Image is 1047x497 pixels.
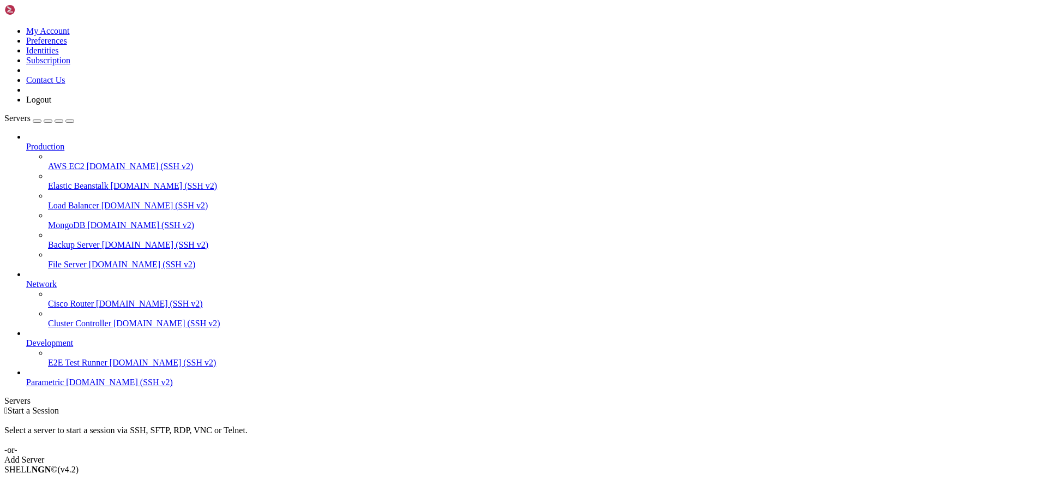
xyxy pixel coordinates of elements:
[4,113,31,123] span: Servers
[48,201,99,210] span: Load Balancer
[26,338,73,348] span: Development
[48,289,1043,309] li: Cisco Router [DOMAIN_NAME] (SSH v2)
[48,299,1043,309] a: Cisco Router [DOMAIN_NAME] (SSH v2)
[8,406,59,415] span: Start a Session
[4,396,1043,406] div: Servers
[48,319,111,328] span: Cluster Controller
[48,309,1043,328] li: Cluster Controller [DOMAIN_NAME] (SSH v2)
[32,465,51,474] b: NGN
[4,465,79,474] span: SHELL ©
[26,338,1043,348] a: Development
[26,378,1043,387] a: Parametric [DOMAIN_NAME] (SSH v2)
[48,161,1043,171] a: AWS EC2 [DOMAIN_NAME] (SSH v2)
[87,220,194,230] span: [DOMAIN_NAME] (SSH v2)
[48,211,1043,230] li: MongoDB [DOMAIN_NAME] (SSH v2)
[48,220,1043,230] a: MongoDB [DOMAIN_NAME] (SSH v2)
[26,378,64,387] span: Parametric
[48,152,1043,171] li: AWS EC2 [DOMAIN_NAME] (SSH v2)
[58,465,79,474] span: 4.2.0
[4,406,8,415] span: 
[48,230,1043,250] li: Backup Server [DOMAIN_NAME] (SSH v2)
[26,26,70,35] a: My Account
[4,113,74,123] a: Servers
[26,142,64,151] span: Production
[48,181,1043,191] a: Elastic Beanstalk [DOMAIN_NAME] (SSH v2)
[4,4,67,15] img: Shellngn
[96,299,203,308] span: [DOMAIN_NAME] (SSH v2)
[48,181,109,190] span: Elastic Beanstalk
[48,220,85,230] span: MongoDB
[48,240,100,249] span: Backup Server
[48,358,1043,368] a: E2E Test Runner [DOMAIN_NAME] (SSH v2)
[111,181,218,190] span: [DOMAIN_NAME] (SSH v2)
[26,36,67,45] a: Preferences
[66,378,173,387] span: [DOMAIN_NAME] (SSH v2)
[48,358,107,367] span: E2E Test Runner
[48,348,1043,368] li: E2E Test Runner [DOMAIN_NAME] (SSH v2)
[26,132,1043,270] li: Production
[26,368,1043,387] li: Parametric [DOMAIN_NAME] (SSH v2)
[26,142,1043,152] a: Production
[48,191,1043,211] li: Load Balancer [DOMAIN_NAME] (SSH v2)
[4,416,1043,455] div: Select a server to start a session via SSH, SFTP, RDP, VNC or Telnet. -or-
[4,455,1043,465] div: Add Server
[48,171,1043,191] li: Elastic Beanstalk [DOMAIN_NAME] (SSH v2)
[26,279,57,289] span: Network
[26,95,51,104] a: Logout
[89,260,196,269] span: [DOMAIN_NAME] (SSH v2)
[26,270,1043,328] li: Network
[26,46,59,55] a: Identities
[48,240,1043,250] a: Backup Server [DOMAIN_NAME] (SSH v2)
[26,56,70,65] a: Subscription
[102,240,209,249] span: [DOMAIN_NAME] (SSH v2)
[48,250,1043,270] li: File Server [DOMAIN_NAME] (SSH v2)
[87,161,194,171] span: [DOMAIN_NAME] (SSH v2)
[48,319,1043,328] a: Cluster Controller [DOMAIN_NAME] (SSH v2)
[26,279,1043,289] a: Network
[101,201,208,210] span: [DOMAIN_NAME] (SSH v2)
[26,75,65,85] a: Contact Us
[48,260,1043,270] a: File Server [DOMAIN_NAME] (SSH v2)
[48,260,87,269] span: File Server
[48,161,85,171] span: AWS EC2
[48,201,1043,211] a: Load Balancer [DOMAIN_NAME] (SSH v2)
[113,319,220,328] span: [DOMAIN_NAME] (SSH v2)
[26,328,1043,368] li: Development
[48,299,94,308] span: Cisco Router
[110,358,216,367] span: [DOMAIN_NAME] (SSH v2)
